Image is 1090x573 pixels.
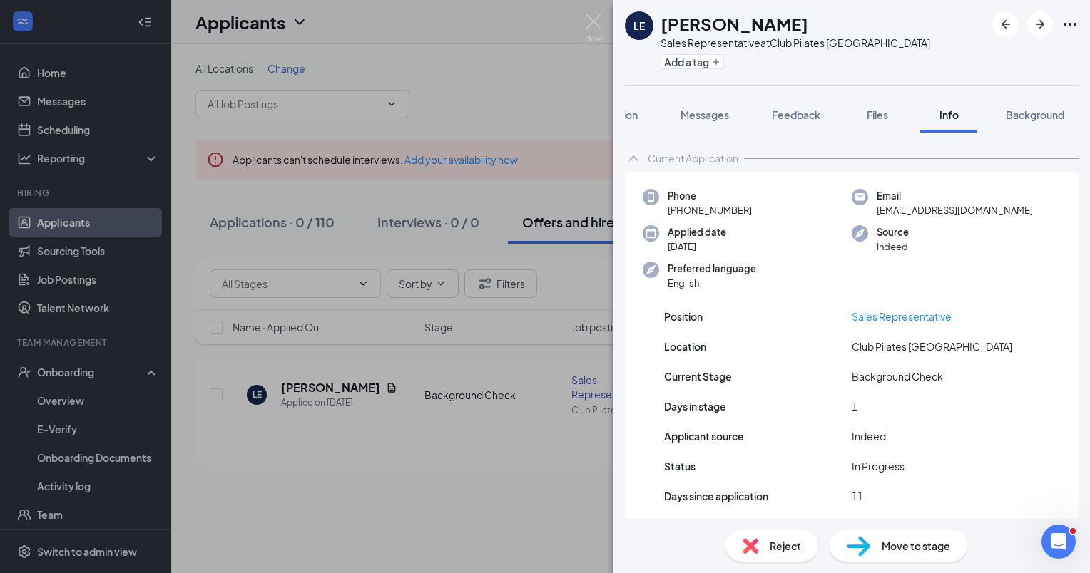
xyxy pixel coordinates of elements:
[852,368,943,384] span: Background Check
[852,488,863,504] span: 11
[661,54,724,69] button: PlusAdd a tag
[877,203,1033,217] span: [EMAIL_ADDRESS][DOMAIN_NAME]
[664,368,732,384] span: Current Stage
[664,488,768,504] span: Days since application
[997,16,1014,33] svg: ArrowLeftNew
[852,310,952,323] a: Sales Representative
[664,458,696,474] span: Status
[852,428,886,444] span: Indeed
[668,225,726,239] span: Applied date
[770,538,801,554] span: Reject
[625,150,642,167] svg: ChevronUp
[852,339,1012,354] span: Club Pilates [GEOGRAPHIC_DATA]
[867,108,888,121] span: Files
[661,11,808,36] h1: [PERSON_NAME]
[1006,108,1064,121] span: Background
[1032,16,1049,33] svg: ArrowRight
[648,151,738,165] div: Current Application
[664,398,726,414] span: Days in stage
[939,108,959,121] span: Info
[668,262,756,276] span: Preferred language
[633,19,645,33] div: LE
[664,339,706,354] span: Location
[772,108,820,121] span: Feedback
[668,276,756,290] span: English
[664,428,744,444] span: Applicant source
[1061,16,1079,33] svg: Ellipses
[1027,11,1053,37] button: ArrowRight
[661,36,930,50] div: Sales Representative at Club Pilates [GEOGRAPHIC_DATA]
[852,398,857,414] span: 1
[882,538,950,554] span: Move to stage
[852,458,905,474] span: In Progress
[664,309,703,324] span: Position
[681,108,729,121] span: Messages
[1041,525,1076,559] iframe: Intercom live chat
[993,11,1019,37] button: ArrowLeftNew
[877,225,909,239] span: Source
[668,203,752,217] span: [PHONE_NUMBER]
[712,58,720,66] svg: Plus
[877,239,909,254] span: Indeed
[877,189,1033,203] span: Email
[668,189,752,203] span: Phone
[668,239,726,254] span: [DATE]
